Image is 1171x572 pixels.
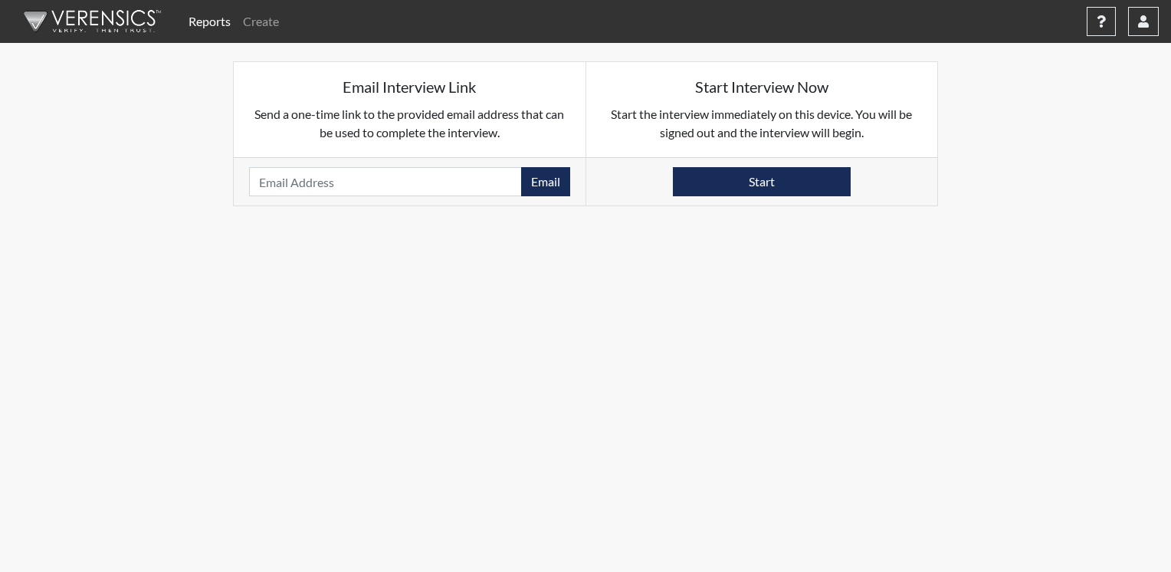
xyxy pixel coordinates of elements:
button: Email [521,167,570,196]
input: Email Address [249,167,522,196]
h5: Start Interview Now [602,77,923,96]
button: Start [673,167,851,196]
p: Send a one-time link to the provided email address that can be used to complete the interview. [249,105,570,142]
h5: Email Interview Link [249,77,570,96]
p: Start the interview immediately on this device. You will be signed out and the interview will begin. [602,105,923,142]
a: Reports [182,6,237,37]
a: Create [237,6,285,37]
